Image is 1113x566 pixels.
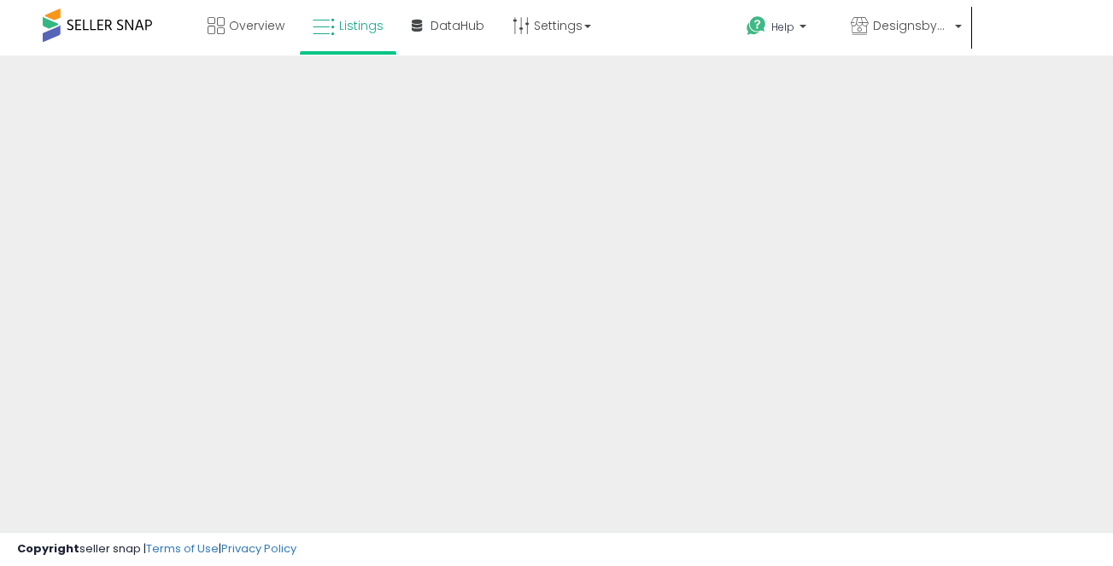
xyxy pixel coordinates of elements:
[146,540,219,557] a: Terms of Use
[221,540,296,557] a: Privacy Policy
[229,17,284,34] span: Overview
[431,17,484,34] span: DataHub
[17,541,296,557] div: seller snap | |
[873,17,950,34] span: DesignsbyAng
[339,17,384,34] span: Listings
[17,540,79,557] strong: Copyright
[746,15,767,37] i: Get Help
[771,20,794,34] span: Help
[733,3,835,55] a: Help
